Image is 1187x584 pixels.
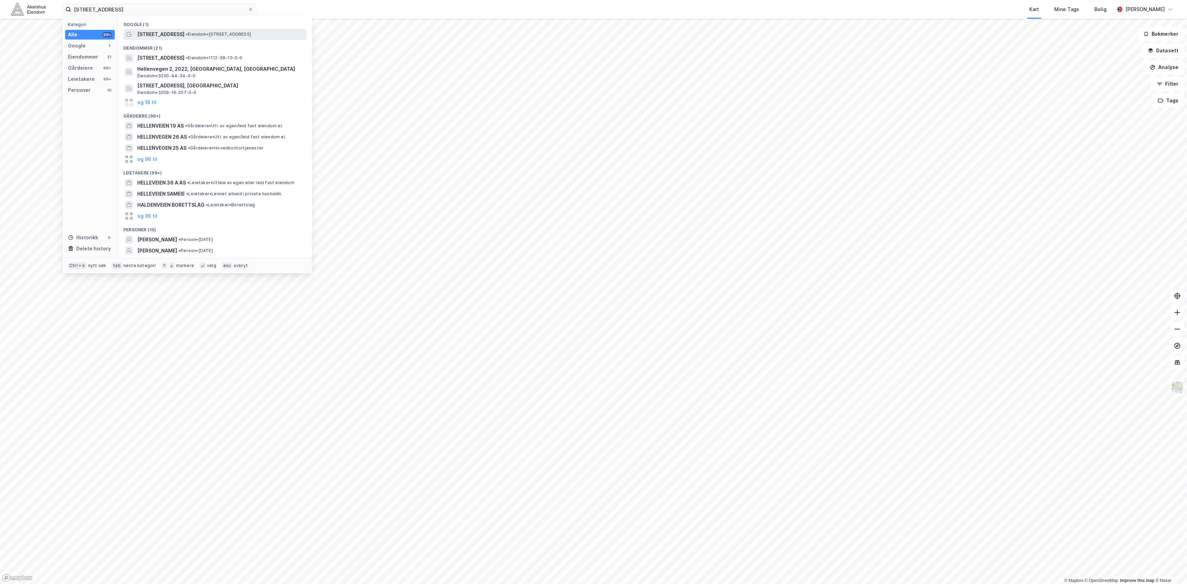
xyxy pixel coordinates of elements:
[137,155,157,163] button: og 96 til
[106,43,112,49] div: 1
[106,87,112,93] div: 10
[137,122,184,130] span: HELLENVEIEN 19 AS
[137,247,177,255] span: [PERSON_NAME]
[68,22,115,27] div: Kategori
[123,263,156,268] div: neste kategori
[11,3,46,15] img: akershus-eiendom-logo.9091f326c980b4bce74ccdd9f866810c.svg
[137,235,177,244] span: [PERSON_NAME]
[137,144,187,152] span: HELLENVEGEN 25 AS
[137,98,156,106] button: og 18 til
[137,54,184,62] span: [STREET_ADDRESS]
[1144,60,1184,74] button: Analyse
[68,75,95,83] div: Leietakere
[1094,5,1107,14] div: Bolig
[106,235,112,240] div: 0
[137,81,304,90] span: [STREET_ADDRESS], [GEOGRAPHIC_DATA]
[188,134,286,140] span: Gårdeiere • Utl. av egen/leid fast eiendom el.
[137,212,157,220] button: og 96 til
[76,244,111,253] div: Delete history
[188,134,190,139] span: •
[186,191,188,196] span: •
[118,222,312,234] div: Personer (10)
[188,145,263,151] span: Gårdeiere • Hovedkontortjenester
[1152,94,1184,108] button: Tags
[88,263,106,268] div: nytt søk
[102,76,112,82] div: 99+
[1054,5,1079,14] div: Mine Tags
[1120,578,1154,583] a: Improve this map
[137,179,186,187] span: HELLEVEIEN 36 A AS
[1171,381,1184,394] img: Z
[137,30,184,38] span: [STREET_ADDRESS]
[185,123,283,129] span: Gårdeiere • Utl. av egen/leid fast eiendom el.
[137,73,196,79] span: Eiendom • 3230-44-34-0-0
[137,90,197,95] span: Eiendom • 3209-16-207-0-0
[186,191,283,197] span: Leietaker • Lønnet arbeid i private husholdn.
[1064,578,1083,583] a: Mapbox
[68,233,98,242] div: Historikk
[1085,578,1118,583] a: OpenStreetMap
[1151,77,1184,91] button: Filter
[2,574,33,582] a: Mapbox homepage
[68,53,98,61] div: Eiendommer
[68,64,93,72] div: Gårdeiere
[186,32,251,37] span: Eiendom • [STREET_ADDRESS]
[207,263,216,268] div: velg
[179,248,181,253] span: •
[188,145,190,151] span: •
[102,32,112,37] div: 99+
[187,180,189,185] span: •
[118,108,312,120] div: Gårdeiere (99+)
[179,237,181,242] span: •
[186,32,188,37] span: •
[206,202,208,207] span: •
[186,55,188,60] span: •
[1142,44,1184,58] button: Datasett
[1152,551,1187,584] iframe: Chat Widget
[106,54,112,60] div: 21
[185,123,187,128] span: •
[222,262,233,269] div: esc
[102,65,112,71] div: 99+
[68,42,86,50] div: Google
[118,165,312,177] div: Leietakere (99+)
[118,40,312,52] div: Eiendommer (21)
[68,86,90,94] div: Personer
[71,4,248,15] input: Søk på adresse, matrikkel, gårdeiere, leietakere eller personer
[186,55,243,61] span: Eiendom • 1112-58-10-0-0
[137,65,304,73] span: Hellenvegen 2, 2022, [GEOGRAPHIC_DATA], [GEOGRAPHIC_DATA]
[176,263,194,268] div: markere
[1137,27,1184,41] button: Bokmerker
[137,201,205,209] span: HALDENVEIEN BORETTSLAG
[206,202,255,208] span: Leietaker • Borettslag
[68,31,77,39] div: Alle
[118,16,312,29] div: Google (1)
[187,180,294,186] span: Leietaker • Utleie av egen eller leid fast eiendom
[68,262,87,269] div: Ctrl + k
[179,237,213,242] span: Person • [DATE]
[234,263,248,268] div: avbryt
[137,190,185,198] span: HELLEVEIEN SAMEIE
[1125,5,1165,14] div: [PERSON_NAME]
[179,248,213,254] span: Person • [DATE]
[137,133,187,141] span: HELLENVEGEN 26 AS
[1152,551,1187,584] div: Kontrollprogram for chat
[1029,5,1039,14] div: Kart
[112,262,122,269] div: tab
